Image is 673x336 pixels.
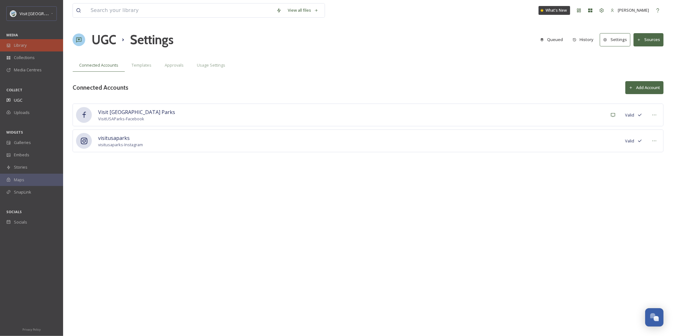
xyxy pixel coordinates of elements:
[73,83,128,92] h3: Connected Accounts
[14,219,27,225] span: Socials
[98,134,143,142] span: visitusaparks
[22,327,41,332] span: Privacy Policy
[14,177,24,183] span: Maps
[14,152,29,158] span: Embeds
[98,116,175,122] span: VisitUSAParks - Facebook
[6,33,18,37] span: MEDIA
[570,33,597,46] button: History
[537,33,566,46] button: Queued
[600,33,634,46] a: Settings
[14,42,27,48] span: Library
[87,3,273,17] input: Search your library
[6,130,23,135] span: WIDGETS
[537,33,570,46] a: Queued
[92,30,116,49] a: UGC
[98,108,175,116] span: Visit [GEOGRAPHIC_DATA] Parks
[22,325,41,333] a: Privacy Policy
[10,10,16,17] img: download.png
[625,112,634,118] span: Valid
[625,81,664,94] button: Add Account
[14,140,31,146] span: Galleries
[539,6,570,15] a: What's New
[132,62,151,68] span: Templates
[6,209,22,214] span: SOCIALS
[130,30,174,49] h1: Settings
[14,189,31,195] span: SnapLink
[285,4,322,16] a: View all files
[618,7,649,13] span: [PERSON_NAME]
[634,33,664,46] button: Sources
[165,62,184,68] span: Approvals
[14,67,42,73] span: Media Centres
[607,4,652,16] a: [PERSON_NAME]
[20,10,80,16] span: Visit [GEOGRAPHIC_DATA] Parks
[14,55,35,61] span: Collections
[600,33,630,46] button: Settings
[6,87,22,92] span: COLLECT
[14,164,27,170] span: Stories
[14,97,22,103] span: UGC
[645,308,664,327] button: Open Chat
[14,110,30,116] span: Uploads
[570,33,600,46] a: History
[197,62,225,68] span: Usage Settings
[79,62,118,68] span: Connected Accounts
[625,138,634,144] span: Valid
[98,142,143,148] span: visitusaparks - Instagram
